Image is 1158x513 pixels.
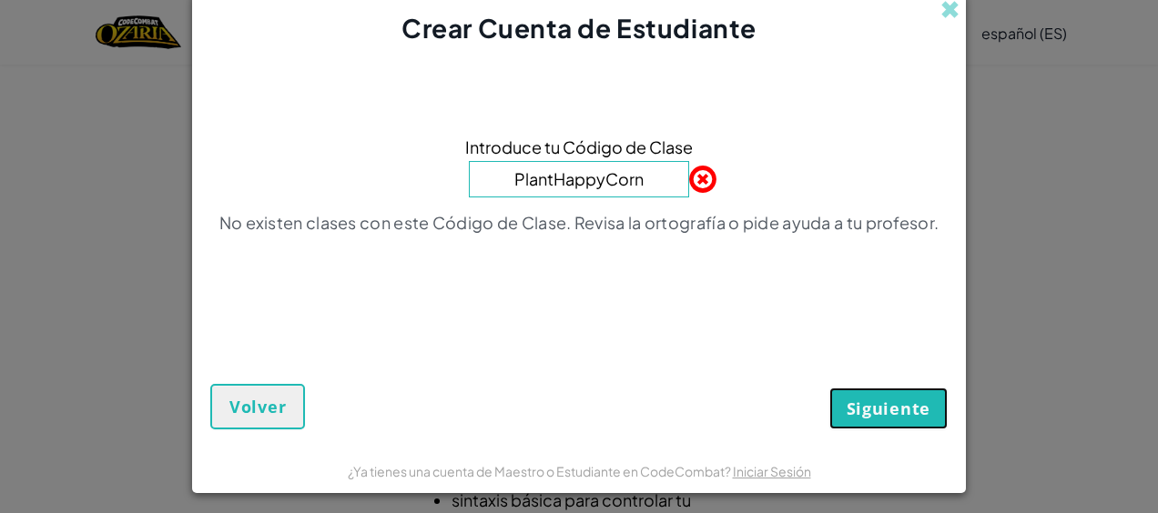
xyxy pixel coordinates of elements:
span: Introduce tu Código de Clase [465,134,693,160]
p: No existen clases con este Código de Clase. Revisa la ortografía o pide ayuda a tu profesor. [219,212,940,234]
span: Siguiente [847,397,930,419]
a: Iniciar Sesión [733,463,811,479]
span: Crear Cuenta de Estudiante [401,12,757,44]
span: ¿Ya tienes una cuenta de Maestro o Estudiante en CodeCombat? [348,463,733,479]
button: Volver [210,384,305,429]
span: Volver [229,396,286,417]
button: Siguiente [829,387,948,429]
